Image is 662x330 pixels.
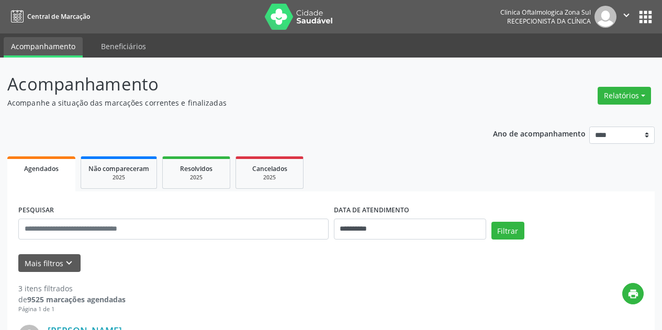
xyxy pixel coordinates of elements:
div: Página 1 de 1 [18,305,126,314]
label: PESQUISAR [18,202,54,219]
span: Agendados [24,164,59,173]
div: 3 itens filtrados [18,283,126,294]
span: Resolvidos [180,164,212,173]
span: Cancelados [252,164,287,173]
button: apps [636,8,655,26]
p: Ano de acompanhamento [493,127,586,140]
button: Filtrar [491,222,524,240]
label: DATA DE ATENDIMENTO [334,202,409,219]
button: Mais filtroskeyboard_arrow_down [18,254,81,272]
i: print [627,288,639,300]
button: print [622,283,644,304]
div: de [18,294,126,305]
strong: 9525 marcações agendadas [27,294,126,304]
img: img [594,6,616,28]
div: 2025 [243,174,296,181]
a: Acompanhamento [4,37,83,58]
i: keyboard_arrow_down [63,257,75,269]
div: Clinica Oftalmologica Zona Sul [500,8,591,17]
span: Central de Marcação [27,12,90,21]
span: Recepcionista da clínica [507,17,591,26]
a: Central de Marcação [7,8,90,25]
span: Não compareceram [88,164,149,173]
i:  [621,9,632,21]
div: 2025 [170,174,222,181]
a: Beneficiários [94,37,153,55]
button:  [616,6,636,28]
p: Acompanhamento [7,71,461,97]
button: Relatórios [598,87,651,105]
div: 2025 [88,174,149,181]
p: Acompanhe a situação das marcações correntes e finalizadas [7,97,461,108]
